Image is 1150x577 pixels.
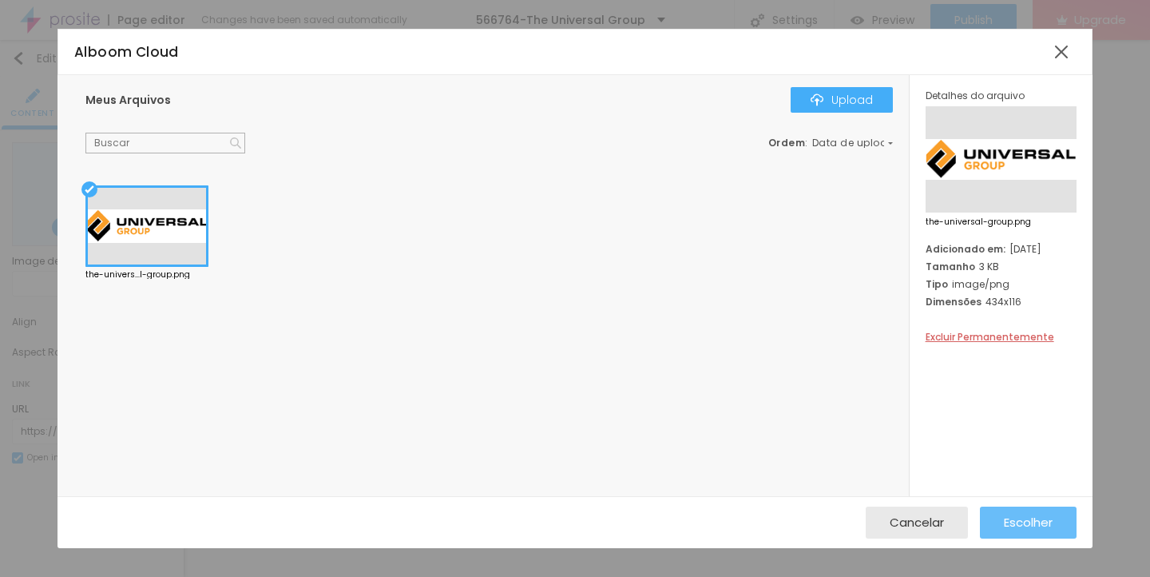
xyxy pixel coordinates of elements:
input: Buscar [85,133,245,153]
div: [DATE] [926,242,1077,256]
span: the-universal-group.png [926,218,1077,226]
button: Cancelar [866,507,968,539]
div: the-univers...l-group.png [85,271,208,279]
span: Cancelar [890,515,944,529]
div: Upload [811,94,873,106]
span: Tamanho [926,260,975,273]
span: Data de upload [812,138,895,148]
div: 434x116 [926,295,1077,308]
img: Icone [811,94,823,106]
span: Ordem [768,136,806,149]
span: Tipo [926,277,948,291]
span: Adicionado em: [926,242,1005,256]
div: : [768,138,893,148]
div: 3 KB [926,260,1077,273]
span: Escolher [1004,515,1053,529]
span: Detalhes do arquivo [926,89,1025,102]
span: Meus Arquivos [85,92,171,108]
button: IconeUpload [791,87,893,113]
span: Alboom Cloud [74,42,179,62]
button: Escolher [980,507,1077,539]
div: image/png [926,277,1077,291]
span: Dimensões [926,295,981,308]
img: Icone [230,137,241,149]
span: Excluir Permanentemente [926,330,1054,344]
